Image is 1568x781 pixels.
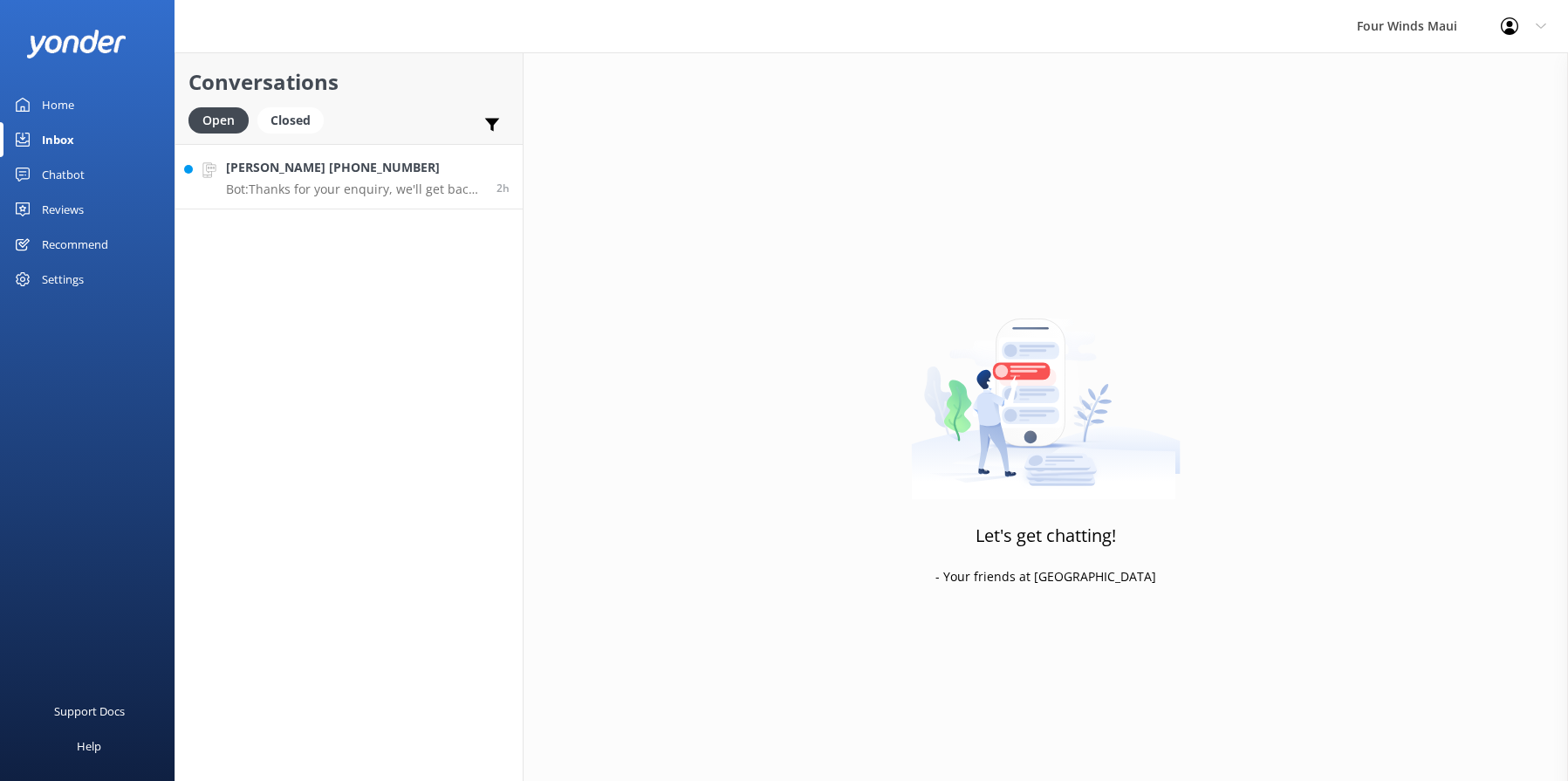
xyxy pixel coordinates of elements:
div: Help [77,729,101,764]
div: Reviews [42,192,84,227]
p: - Your friends at [GEOGRAPHIC_DATA] [935,567,1156,586]
div: Settings [42,262,84,297]
h3: Let's get chatting! [976,522,1116,550]
a: Closed [257,110,332,129]
div: Chatbot [42,157,85,192]
a: [PERSON_NAME] [PHONE_NUMBER]Bot:Thanks for your enquiry, we'll get back to you as soon as we can ... [175,144,523,209]
h4: [PERSON_NAME] [PHONE_NUMBER] [226,158,483,177]
a: Open [188,110,257,129]
h2: Conversations [188,65,510,99]
div: Closed [257,107,324,134]
div: Recommend [42,227,108,262]
div: Support Docs [54,694,125,729]
div: Home [42,87,74,122]
span: Sep 10 2025 07:25am (UTC -10:00) Pacific/Honolulu [496,181,510,195]
div: Open [188,107,249,134]
img: artwork of a man stealing a conversation from at giant smartphone [911,282,1181,500]
p: Bot: Thanks for your enquiry, we'll get back to you as soon as we can during opening hours. [226,182,483,197]
div: Inbox [42,122,74,157]
img: yonder-white-logo.png [26,30,127,58]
